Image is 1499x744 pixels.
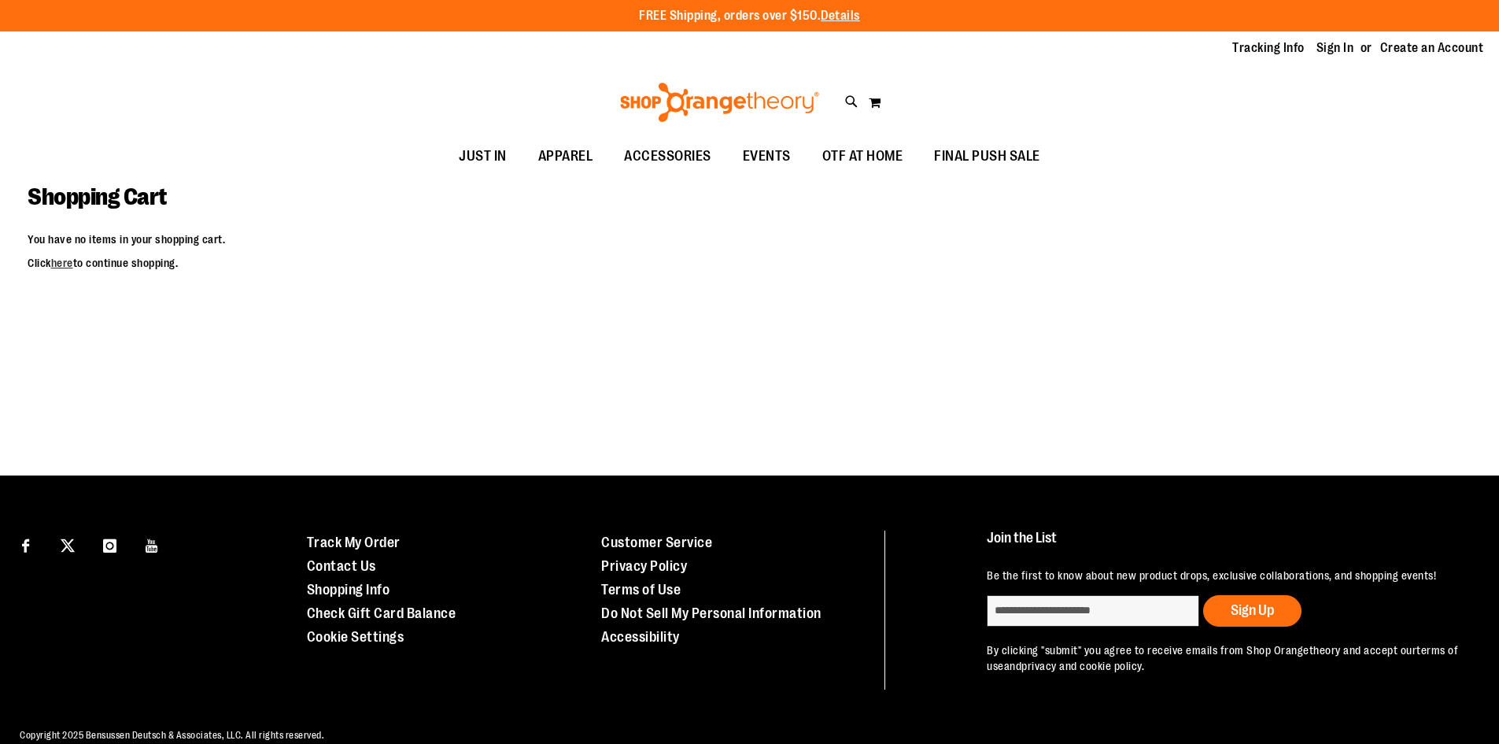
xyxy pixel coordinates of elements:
[20,730,324,741] span: Copyright 2025 Bensussen Deutsch & Associates, LLC. All rights reserved.
[28,255,1471,271] p: Click to continue shopping.
[307,629,404,645] a: Cookie Settings
[96,531,124,558] a: Visit our Instagram page
[12,531,39,558] a: Visit our Facebook page
[51,257,73,269] a: here
[987,644,1458,672] a: terms of use
[1231,602,1274,618] span: Sign Up
[1316,39,1354,57] a: Sign In
[639,7,860,25] p: FREE Shipping, orders over $150.
[601,582,681,598] a: Terms of Use
[987,642,1463,674] p: By clicking "submit" you agree to receive emails from Shop Orangetheory and accept our and
[28,231,1471,247] p: You have no items in your shopping cart.
[443,139,522,175] a: JUST IN
[918,139,1056,175] a: FINAL PUSH SALE
[1021,660,1144,672] a: privacy and cookie policy.
[1232,39,1305,57] a: Tracking Info
[307,535,401,550] a: Track My Order
[618,83,821,122] img: Shop Orangetheory
[307,605,456,621] a: Check Gift Card Balance
[1203,595,1301,627] button: Sign Up
[987,595,1199,627] input: enter email
[601,629,680,645] a: Accessibility
[28,183,167,210] span: Shopping Cart
[608,139,727,175] a: ACCESSORIES
[727,139,807,175] a: EVENTS
[522,139,609,175] a: APPAREL
[987,568,1463,583] p: Be the first to know about new product drops, exclusive collaborations, and shopping events!
[601,558,687,574] a: Privacy Policy
[822,139,903,174] span: OTF AT HOME
[601,535,712,550] a: Customer Service
[538,139,593,174] span: APPAREL
[807,139,919,175] a: OTF AT HOME
[743,139,791,174] span: EVENTS
[624,139,711,174] span: ACCESSORIES
[138,531,166,558] a: Visit our Youtube page
[601,605,821,621] a: Do Not Sell My Personal Information
[987,531,1463,560] h4: Join the List
[307,558,376,574] a: Contact Us
[459,139,507,174] span: JUST IN
[54,531,82,558] a: Visit our X page
[934,139,1040,174] span: FINAL PUSH SALE
[61,539,75,553] img: Twitter
[307,582,390,598] a: Shopping Info
[1380,39,1484,57] a: Create an Account
[821,9,860,23] a: Details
